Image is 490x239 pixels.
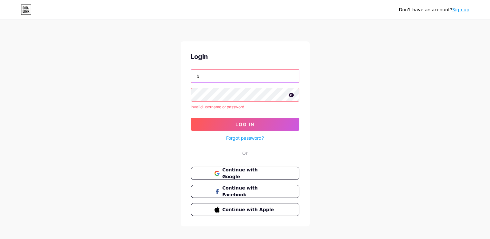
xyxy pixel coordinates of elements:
[222,167,275,180] span: Continue with Google
[235,122,255,127] span: Log In
[191,52,299,61] div: Login
[191,70,299,82] input: Username
[399,6,469,13] div: Don't have an account?
[191,203,299,216] button: Continue with Apple
[226,135,264,141] a: Forgot password?
[222,185,275,198] span: Continue with Facebook
[222,206,275,213] span: Continue with Apple
[191,118,299,131] button: Log In
[243,150,248,157] div: Or
[191,167,299,180] button: Continue with Google
[452,7,469,12] a: Sign up
[191,185,299,198] button: Continue with Facebook
[191,104,299,110] div: Invalid username or password.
